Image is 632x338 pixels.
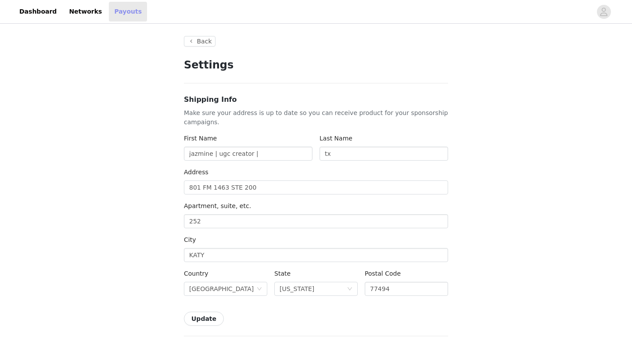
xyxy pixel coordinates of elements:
[347,286,352,292] i: icon: down
[184,94,448,105] h3: Shipping Info
[257,286,262,292] i: icon: down
[109,2,147,22] a: Payouts
[184,36,215,47] button: Back
[14,2,62,22] a: Dashboard
[274,270,291,277] label: State
[189,282,254,295] div: United States
[320,135,352,142] label: Last Name
[184,270,208,277] label: Country
[64,2,107,22] a: Networks
[280,282,314,295] div: Texas
[600,5,608,19] div: avatar
[184,108,448,127] p: Make sure your address is up to date so you can receive product for your sponsorship campaigns.
[184,248,448,262] input: City
[184,135,217,142] label: First Name
[184,180,448,194] input: Address
[184,202,251,209] label: Apartment, suite, etc.
[365,282,448,296] input: Postal code
[365,270,401,277] label: Postal Code
[184,214,448,228] input: Apartment, suite, etc. (optional)
[184,57,448,73] h1: Settings
[184,236,196,243] label: City
[184,169,208,176] label: Address
[184,312,224,326] button: Update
